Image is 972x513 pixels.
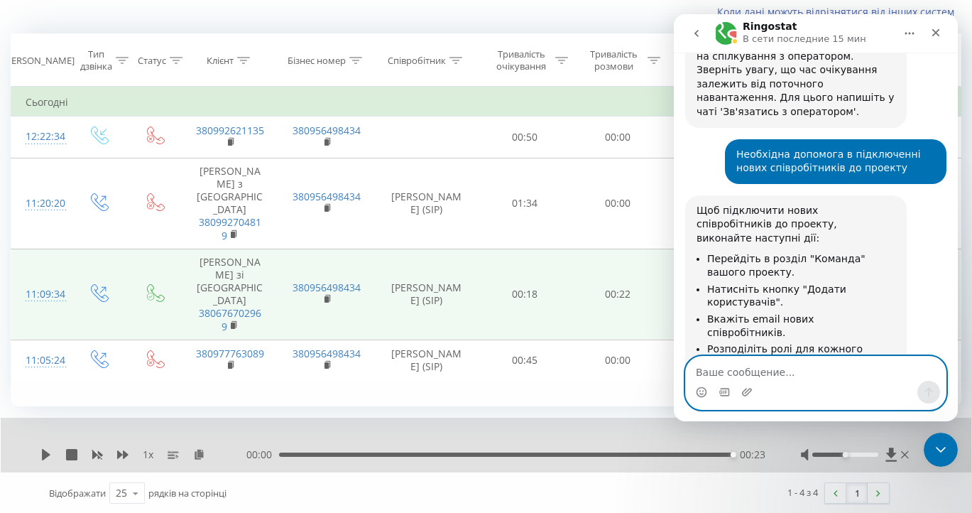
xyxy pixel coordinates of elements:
[11,88,961,117] td: Сьогодні
[374,340,478,381] td: [PERSON_NAME] (SIP)
[196,347,264,360] a: 380977763089
[491,48,552,72] div: Тривалість очікування
[116,486,127,500] div: 25
[293,124,361,137] a: 380956498434
[26,347,56,374] div: 11:05:24
[26,281,56,308] div: 11:09:34
[288,55,346,67] div: Бізнес номер
[207,55,234,67] div: Клієнт
[26,123,56,151] div: 12:22:34
[246,448,279,462] span: 00:00
[479,249,572,340] td: 00:18
[479,158,572,249] td: 01:34
[26,190,56,217] div: 11:20:20
[80,48,112,72] div: Тип дзвінка
[182,249,278,340] td: [PERSON_NAME] зі [GEOGRAPHIC_DATA]
[787,485,818,499] div: 1 - 4 з 4
[479,117,572,158] td: 00:50
[148,487,226,499] span: рядків на сторінці
[388,55,446,67] div: Співробітник
[182,158,278,249] td: [PERSON_NAME] з [GEOGRAPHIC_DATA]
[717,5,961,18] a: Коли дані можуть відрізнятися вiд інших систем
[49,487,106,499] span: Відображати
[584,48,645,72] div: Тривалість розмови
[924,433,958,467] iframe: Intercom live chat
[479,340,572,381] td: 00:45
[374,158,478,249] td: [PERSON_NAME] (SIP)
[571,340,664,381] td: 00:00
[674,14,958,421] iframe: Intercom live chat
[293,281,361,294] a: 380956498434
[843,452,848,458] div: Accessibility label
[374,249,478,340] td: [PERSON_NAME] (SIP)
[138,55,166,67] div: Статус
[571,158,664,249] td: 00:00
[731,452,736,458] div: Accessibility label
[293,190,361,203] a: 380956498434
[740,448,765,462] span: 00:23
[196,124,264,137] a: 380992621135
[571,117,664,158] td: 00:00
[571,249,664,340] td: 00:22
[3,55,75,67] div: [PERSON_NAME]
[846,483,868,503] a: 1
[199,306,261,333] a: 380676702969
[293,347,361,360] a: 380956498434
[199,215,261,242] a: 380992704819
[143,448,153,462] span: 1 x
[664,117,760,158] td: [PERSON_NAME]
